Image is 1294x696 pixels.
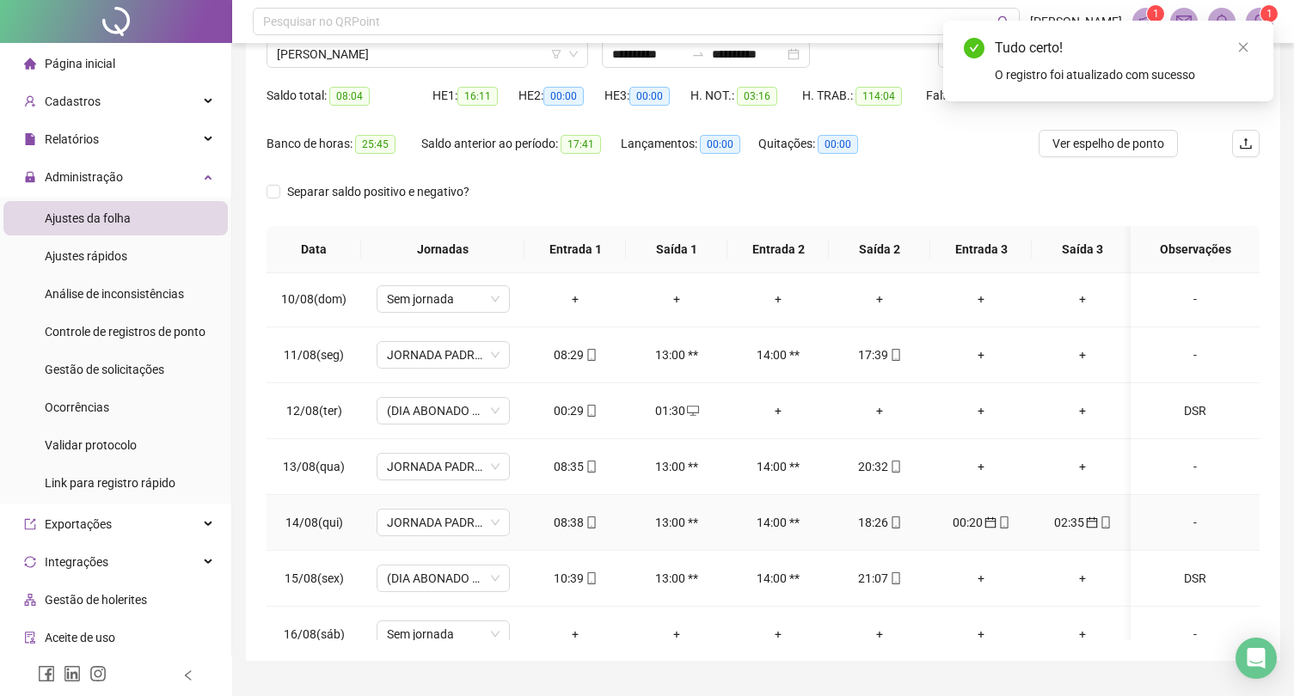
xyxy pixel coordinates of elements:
div: 00:20 [944,513,1018,532]
span: check-circle [964,38,984,58]
div: + [538,625,612,644]
div: + [944,569,1018,588]
span: facebook [38,665,55,682]
span: upload [1239,137,1253,150]
span: Integrações [45,555,108,569]
span: filter [551,49,561,59]
th: Entrada 2 [727,226,829,273]
span: lock [24,171,36,183]
div: HE 1: [432,86,518,106]
div: O registro foi atualizado com sucesso [995,65,1253,84]
div: + [843,401,917,420]
span: Cadastros [45,95,101,108]
div: Lançamentos: [621,134,758,154]
div: Quitações: [758,134,882,154]
span: 14/08(qui) [285,516,343,529]
sup: Atualize o seu contato no menu Meus Dados [1260,5,1278,22]
span: instagram [89,665,107,682]
div: 10:39 [538,569,612,588]
span: Separar saldo positivo e negativo? [280,182,476,201]
span: close [1237,41,1249,53]
div: + [1046,569,1119,588]
span: notification [1138,14,1154,29]
span: swap-right [691,47,705,61]
span: 08:04 [329,87,370,106]
span: Link para registro rápido [45,476,175,490]
th: Saída 2 [829,226,930,273]
span: mobile [888,572,902,584]
span: search [997,15,1010,28]
div: - [1144,625,1246,644]
div: + [741,290,815,308]
span: Página inicial [45,57,115,70]
span: (DIA ABONADO PARCIALMENTE) [387,398,500,424]
div: HE 2: [518,86,604,106]
span: mail [1176,14,1192,29]
div: Open Intercom Messenger [1236,638,1277,679]
div: + [1046,457,1119,476]
div: 17:39 [843,345,917,364]
div: 01:30 [640,401,714,420]
span: mobile [584,461,598,473]
span: 12/08(ter) [286,404,342,418]
div: 08:35 [538,457,612,476]
div: + [1046,290,1119,308]
div: H. TRAB.: [802,86,926,106]
div: H. NOT.: [690,86,802,106]
img: 77878 [1247,9,1273,34]
span: mobile [888,349,902,361]
div: DSR [1144,401,1246,420]
span: mobile [584,405,598,417]
span: JORNADA PADRAO EQUIPE ADM [387,510,500,535]
div: - [1144,345,1246,364]
span: 00:00 [543,87,584,106]
span: calendar [1084,516,1098,528]
span: 00:00 [700,135,740,154]
span: Aceite de uso [45,631,115,644]
div: + [944,290,1018,308]
div: 18:26 [843,513,917,532]
div: + [843,290,917,308]
span: Sem jornada [387,286,500,312]
span: linkedin [64,665,81,682]
span: mobile [584,572,598,584]
div: 00:29 [538,401,612,420]
span: mobile [1098,516,1112,528]
th: Saída 1 [626,226,727,273]
span: (DIA ABONADO PARCIALMENTE) [387,565,500,591]
span: mobile [584,516,598,528]
div: + [944,625,1018,644]
span: 11/08(seg) [284,348,344,362]
span: 13/08(qua) [283,460,345,473]
span: 00:00 [818,135,858,154]
span: JORNADA PADRAO EQUIPE ADM [387,454,500,479]
span: 16:11 [457,87,498,106]
span: 1 [1153,8,1159,20]
div: + [944,345,1018,364]
span: 03:16 [737,87,777,106]
span: mobile [997,516,1010,528]
sup: 1 [1147,5,1164,22]
span: desktop [685,405,699,417]
span: Ajustes rápidos [45,249,127,263]
span: Faltas: [926,89,965,102]
span: user-add [24,95,36,107]
div: Banco de horas: [267,134,421,154]
div: - [1144,457,1246,476]
div: Tudo certo! [995,38,1253,58]
div: + [1046,625,1119,644]
div: + [640,290,714,308]
div: + [640,625,714,644]
th: Data [267,226,361,273]
span: sync [24,556,36,568]
span: 10/08(dom) [281,292,346,306]
th: Observações [1131,226,1260,273]
span: mobile [584,349,598,361]
span: Sem jornada [387,621,500,647]
span: mobile [888,516,902,528]
span: 25:45 [355,135,396,154]
span: 15/08(sex) [285,571,344,585]
span: audit [24,632,36,644]
span: left [182,669,194,681]
span: JORNADA PADRAO EQUIPE ADM [387,342,500,368]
